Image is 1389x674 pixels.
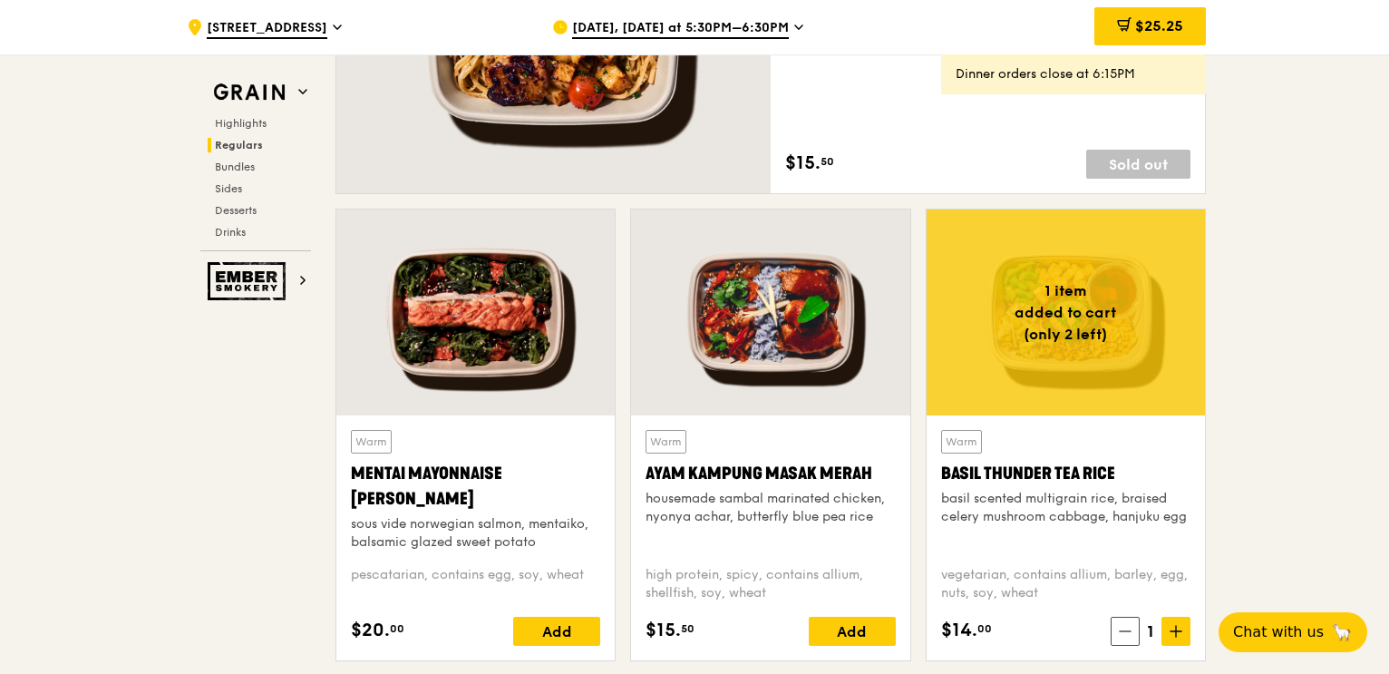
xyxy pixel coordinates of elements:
div: Ayam Kampung Masak Merah [646,461,895,486]
span: Sides [215,182,242,195]
img: Ember Smokery web logo [208,262,291,300]
span: 50 [681,621,694,636]
span: Desserts [215,204,257,217]
img: Grain web logo [208,76,291,109]
div: Basil Thunder Tea Rice [941,461,1190,486]
span: Drinks [215,226,246,239]
div: Warm [351,430,392,454]
span: $14. [941,617,977,644]
div: pescatarian, contains egg, soy, wheat [351,566,600,602]
span: Highlights [215,117,267,130]
span: $15. [785,150,821,177]
span: Bundles [215,161,255,173]
span: $20. [351,617,390,644]
div: Warm [941,430,982,454]
button: Chat with us🦙 [1219,612,1367,652]
span: 00 [390,621,404,636]
div: Mentai Mayonnaise [PERSON_NAME] [351,461,600,512]
span: $15. [646,617,681,644]
span: 50 [821,154,834,169]
div: Sold out [1086,150,1190,179]
span: 1 [1140,619,1161,644]
span: Chat with us [1233,621,1324,643]
span: [STREET_ADDRESS] [207,19,327,39]
div: sous vide norwegian salmon, mentaiko, balsamic glazed sweet potato [351,515,600,552]
div: housemade sambal marinated chicken, nyonya achar, butterfly blue pea rice [646,490,895,526]
span: 00 [977,621,992,636]
span: Regulars [215,139,263,151]
div: Dinner orders close at 6:15PM [956,65,1191,83]
div: vegetarian, contains allium, barley, egg, nuts, soy, wheat [941,566,1190,602]
div: high protein, spicy, contains allium, shellfish, soy, wheat [646,566,895,602]
span: $25.25 [1135,17,1183,34]
div: Warm [646,430,686,454]
div: Add [809,617,896,646]
span: [DATE], [DATE] at 5:30PM–6:30PM [572,19,789,39]
span: 🦙 [1331,621,1353,643]
div: basil scented multigrain rice, braised celery mushroom cabbage, hanjuku egg [941,490,1190,526]
div: Add [513,617,600,646]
